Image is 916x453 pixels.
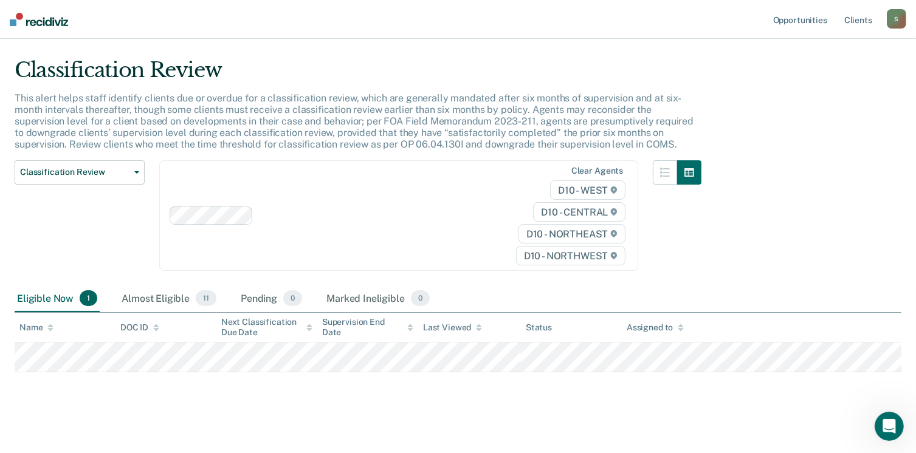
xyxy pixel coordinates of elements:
[80,290,97,306] span: 1
[887,9,906,29] button: S
[120,322,159,333] div: DOC ID
[324,285,432,312] div: Marked Ineligible0
[526,322,552,333] div: Status
[627,322,684,333] div: Assigned to
[571,166,623,176] div: Clear agents
[221,317,312,338] div: Next Classification Due Date
[322,317,413,338] div: Supervision End Date
[238,285,305,312] div: Pending0
[10,13,68,26] img: Recidiviz
[533,202,625,222] span: D10 - CENTRAL
[423,322,482,333] div: Last Viewed
[550,180,625,200] span: D10 - WEST
[283,290,302,306] span: 0
[15,58,701,92] div: Classification Review
[15,160,145,185] button: Classification Review
[516,246,625,265] span: D10 - NORTHWEST
[15,285,100,312] div: Eligible Now1
[411,290,430,306] span: 0
[15,92,694,151] p: This alert helps staff identify clients due or overdue for a classification review, which are gen...
[119,285,219,312] div: Almost Eligible11
[518,224,625,244] span: D10 - NORTHEAST
[20,167,129,177] span: Classification Review
[19,322,53,333] div: Name
[196,290,216,306] span: 11
[875,412,904,441] iframe: Intercom live chat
